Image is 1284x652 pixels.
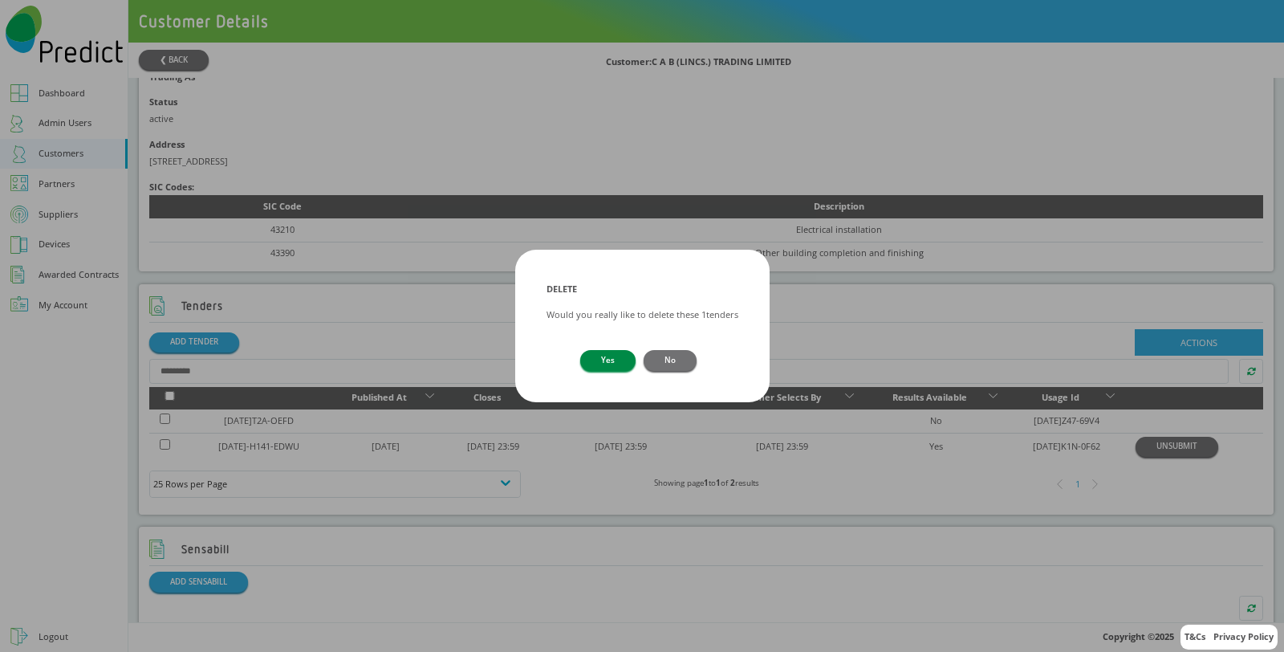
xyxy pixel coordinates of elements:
[1184,630,1205,642] a: T&Cs
[547,307,738,324] p: Would you really like to delete these 1 tenders
[580,350,636,370] button: Yes
[1213,630,1274,642] a: Privacy Policy
[644,350,697,370] button: No
[547,281,738,298] h2: DELETE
